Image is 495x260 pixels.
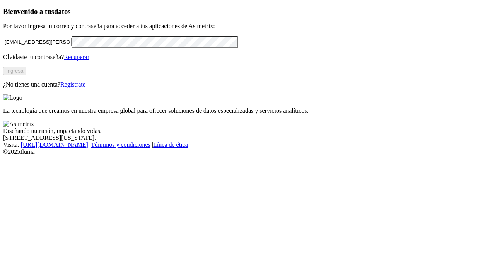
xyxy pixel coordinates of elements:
[3,81,492,88] p: ¿No tienes una cuenta?
[3,54,492,61] p: Olvidaste tu contraseña?
[3,148,492,155] div: © 2025 Iluma
[3,23,492,30] p: Por favor ingresa tu correo y contraseña para acceder a tus aplicaciones de Asimetrix:
[3,107,492,114] p: La tecnología que creamos en nuestra empresa global para ofrecer soluciones de datos especializad...
[60,81,85,88] a: Regístrate
[3,121,34,127] img: Asimetrix
[153,141,188,148] a: Línea de ética
[3,67,26,75] button: Ingresa
[54,7,71,15] span: datos
[3,127,492,134] div: Diseñando nutrición, impactando vidas.
[3,134,492,141] div: [STREET_ADDRESS][US_STATE].
[3,141,492,148] div: Visita : | |
[21,141,88,148] a: [URL][DOMAIN_NAME]
[3,94,22,101] img: Logo
[91,141,150,148] a: Términos y condiciones
[3,7,492,16] h3: Bienvenido a tus
[3,38,72,46] input: Tu correo
[64,54,89,60] a: Recuperar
